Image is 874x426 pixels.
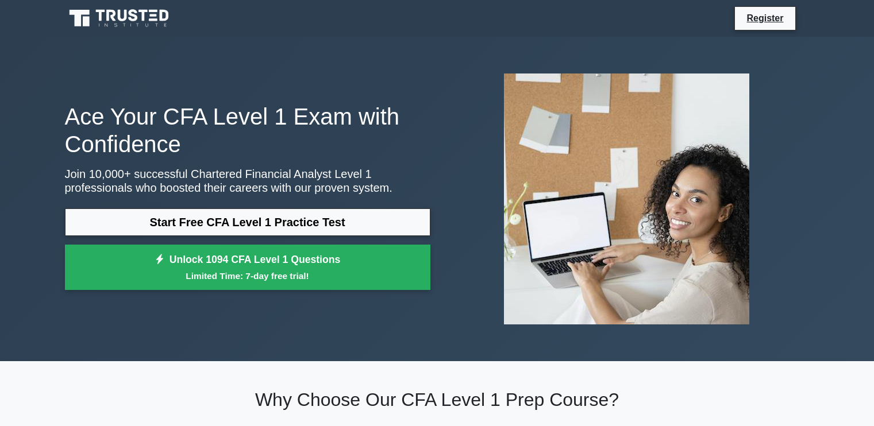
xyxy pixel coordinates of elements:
a: Register [740,11,790,25]
small: Limited Time: 7-day free trial! [79,269,416,282]
a: Start Free CFA Level 1 Practice Test [65,208,430,236]
a: Unlock 1094 CFA Level 1 QuestionsLimited Time: 7-day free trial! [65,245,430,291]
h2: Why Choose Our CFA Level 1 Prep Course? [65,389,810,410]
p: Join 10,000+ successful Chartered Financial Analyst Level 1 professionals who boosted their caree... [65,167,430,195]
h1: Ace Your CFA Level 1 Exam with Confidence [65,103,430,158]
